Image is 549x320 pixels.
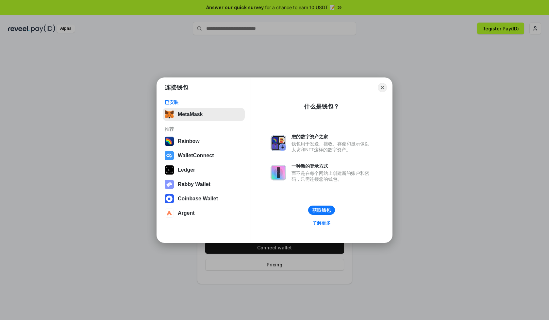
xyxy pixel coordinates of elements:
[165,151,174,160] img: svg+xml,%3Csvg%20width%3D%2228%22%20height%3D%2228%22%20viewBox%3D%220%200%2028%2028%22%20fill%3D...
[165,180,174,189] img: svg+xml,%3Csvg%20xmlns%3D%22http%3A%2F%2Fwww.w3.org%2F2000%2Fsvg%22%20fill%3D%22none%22%20viewBox...
[165,165,174,175] img: svg+xml,%3Csvg%20xmlns%3D%22http%3A%2F%2Fwww.w3.org%2F2000%2Fsvg%22%20width%3D%2228%22%20height%3...
[165,137,174,146] img: svg+xml,%3Csvg%20width%3D%22120%22%20height%3D%22120%22%20viewBox%3D%220%200%20120%20120%22%20fil...
[291,141,373,153] div: 钱包用于发送、接收、存储和显示像以太坊和NFT这样的数字资产。
[165,194,174,203] img: svg+xml,%3Csvg%20width%3D%2228%22%20height%3D%2228%22%20viewBox%3D%220%200%2028%2028%22%20fill%3D...
[291,163,373,169] div: 一种新的登录方式
[163,108,245,121] button: MetaMask
[312,220,331,226] div: 了解更多
[165,110,174,119] img: svg+xml,%3Csvg%20fill%3D%22none%22%20height%3D%2233%22%20viewBox%3D%220%200%2035%2033%22%20width%...
[163,178,245,191] button: Rabby Wallet
[163,163,245,177] button: Ledger
[178,111,203,117] div: MetaMask
[271,135,286,151] img: svg+xml,%3Csvg%20xmlns%3D%22http%3A%2F%2Fwww.w3.org%2F2000%2Fsvg%22%20fill%3D%22none%22%20viewBox...
[178,210,195,216] div: Argent
[163,207,245,220] button: Argent
[378,83,387,92] button: Close
[291,134,373,140] div: 您的数字资产之家
[165,209,174,218] img: svg+xml,%3Csvg%20width%3D%2228%22%20height%3D%2228%22%20viewBox%3D%220%200%2028%2028%22%20fill%3D...
[291,170,373,182] div: 而不是在每个网站上创建新的账户和密码，只需连接您的钱包。
[178,167,195,173] div: Ledger
[178,153,214,159] div: WalletConnect
[178,196,218,202] div: Coinbase Wallet
[163,135,245,148] button: Rainbow
[304,103,339,110] div: 什么是钱包？
[163,149,245,162] button: WalletConnect
[271,165,286,180] img: svg+xml,%3Csvg%20xmlns%3D%22http%3A%2F%2Fwww.w3.org%2F2000%2Fsvg%22%20fill%3D%22none%22%20viewBox...
[308,219,335,227] a: 了解更多
[165,126,243,132] div: 推荐
[178,181,210,187] div: Rabby Wallet
[312,207,331,213] div: 获取钱包
[165,99,243,105] div: 已安装
[163,192,245,205] button: Coinbase Wallet
[178,138,200,144] div: Rainbow
[165,84,188,92] h1: 连接钱包
[308,206,335,215] button: 获取钱包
